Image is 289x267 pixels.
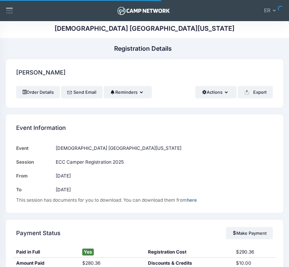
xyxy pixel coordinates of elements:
[104,86,152,98] button: Reminders
[195,86,237,98] button: Actions
[52,169,273,183] td: [DATE]
[82,249,94,255] span: Yes
[16,183,52,197] td: To
[238,86,273,98] button: Export
[16,86,60,98] a: Order Details
[114,45,172,52] h1: Registration Details
[259,2,283,18] button: ER
[16,64,66,81] h4: [PERSON_NAME]
[16,224,60,242] h4: Payment Status
[79,260,145,267] div: $280.36
[233,260,276,267] div: $10.00
[13,249,79,255] div: Paid in Full
[16,119,66,137] h4: Event Information
[144,249,233,255] div: Registration Cost
[52,141,273,155] td: [DEMOGRAPHIC_DATA] [GEOGRAPHIC_DATA][US_STATE]
[187,197,197,203] a: here
[233,249,276,255] div: $290.36
[226,227,273,239] a: Make Payment
[144,260,233,267] div: Discounts & Credits
[116,5,171,17] img: Logo
[55,25,234,32] h1: [DEMOGRAPHIC_DATA] [GEOGRAPHIC_DATA][US_STATE]
[264,7,271,15] span: ER
[52,155,273,169] td: ECC Camper Registration 2025
[13,260,79,267] div: Amount Paid
[52,183,273,197] td: [DATE]
[3,2,15,18] div: Show aside menu
[16,197,273,204] div: This session has documents for you to download. You can download them from
[16,141,52,155] td: Event
[16,169,52,183] td: From
[16,155,52,169] td: Session
[61,86,103,98] a: Send Email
